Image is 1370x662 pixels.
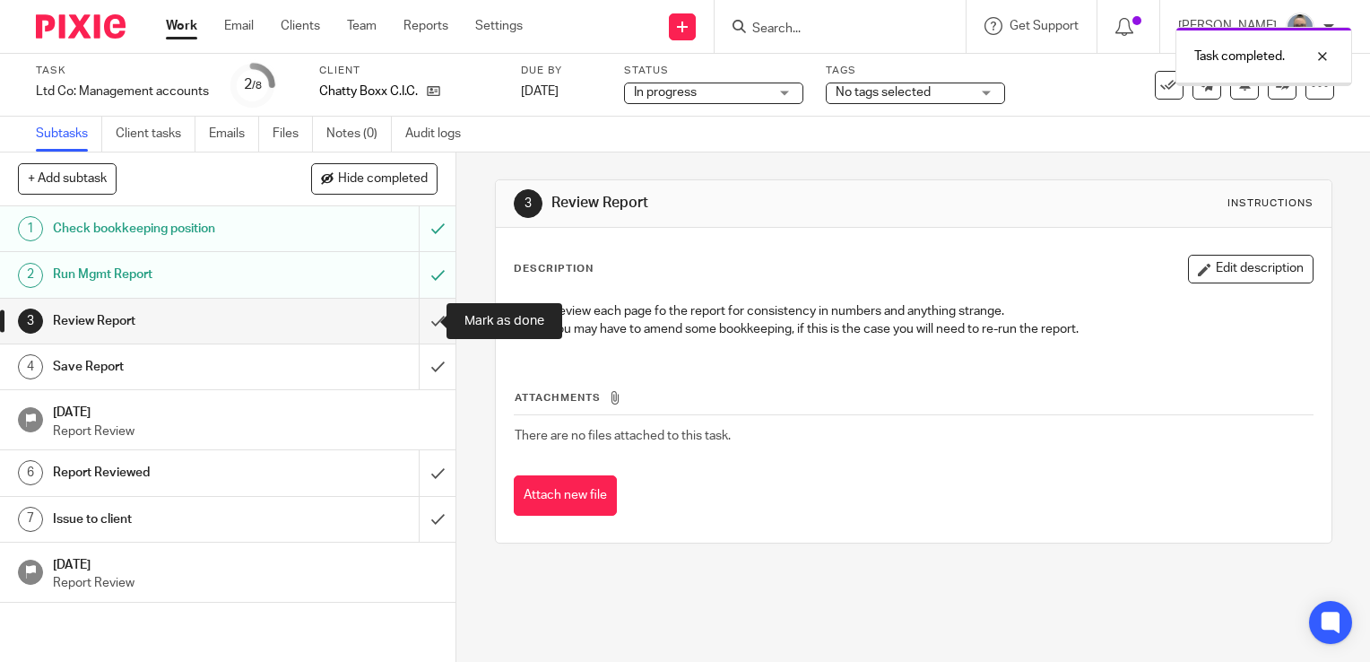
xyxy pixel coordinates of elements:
[53,459,285,486] h1: Report Reviewed
[18,460,43,485] div: 6
[53,215,285,242] h1: Check bookkeeping position
[634,86,697,99] span: In progress
[18,354,43,379] div: 4
[319,83,418,100] p: Chatty Boxx C.I.C.
[1188,255,1314,283] button: Edit description
[244,74,262,95] div: 2
[551,302,1313,320] p: Review each page fo the report for consistency in numbers and anything strange.
[53,308,285,335] h1: Review Report
[1227,196,1314,211] div: Instructions
[116,117,195,152] a: Client tasks
[1286,13,1314,41] img: Website%20Headshot.png
[319,64,499,78] label: Client
[53,261,285,288] h1: Run Mgmt Report
[166,17,197,35] a: Work
[252,81,262,91] small: /8
[326,117,392,152] a: Notes (0)
[514,475,617,516] button: Attach new file
[36,64,209,78] label: Task
[514,189,542,218] div: 3
[53,422,438,440] p: Report Review
[515,393,601,403] span: Attachments
[209,117,259,152] a: Emails
[273,117,313,152] a: Files
[475,17,523,35] a: Settings
[36,14,126,39] img: Pixie
[53,353,285,380] h1: Save Report
[18,309,43,334] div: 3
[53,399,438,422] h1: [DATE]
[515,430,731,442] span: There are no files attached to this task.
[403,17,448,35] a: Reports
[36,83,209,100] div: Ltd Co: Management accounts
[521,64,602,78] label: Due by
[18,507,43,532] div: 7
[514,262,594,276] p: Description
[224,17,254,35] a: Email
[311,163,438,194] button: Hide completed
[551,320,1313,338] p: You may have to amend some bookkeeping, if this is the case you will need to re-run the report.
[405,117,474,152] a: Audit logs
[18,216,43,241] div: 1
[551,194,951,213] h1: Review Report
[18,263,43,288] div: 2
[521,85,559,98] span: [DATE]
[53,552,438,574] h1: [DATE]
[347,17,377,35] a: Team
[18,163,117,194] button: + Add subtask
[836,86,931,99] span: No tags selected
[36,117,102,152] a: Subtasks
[338,172,428,187] span: Hide completed
[53,574,438,592] p: Report Review
[624,64,803,78] label: Status
[1194,48,1285,65] p: Task completed.
[53,506,285,533] h1: Issue to client
[281,17,320,35] a: Clients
